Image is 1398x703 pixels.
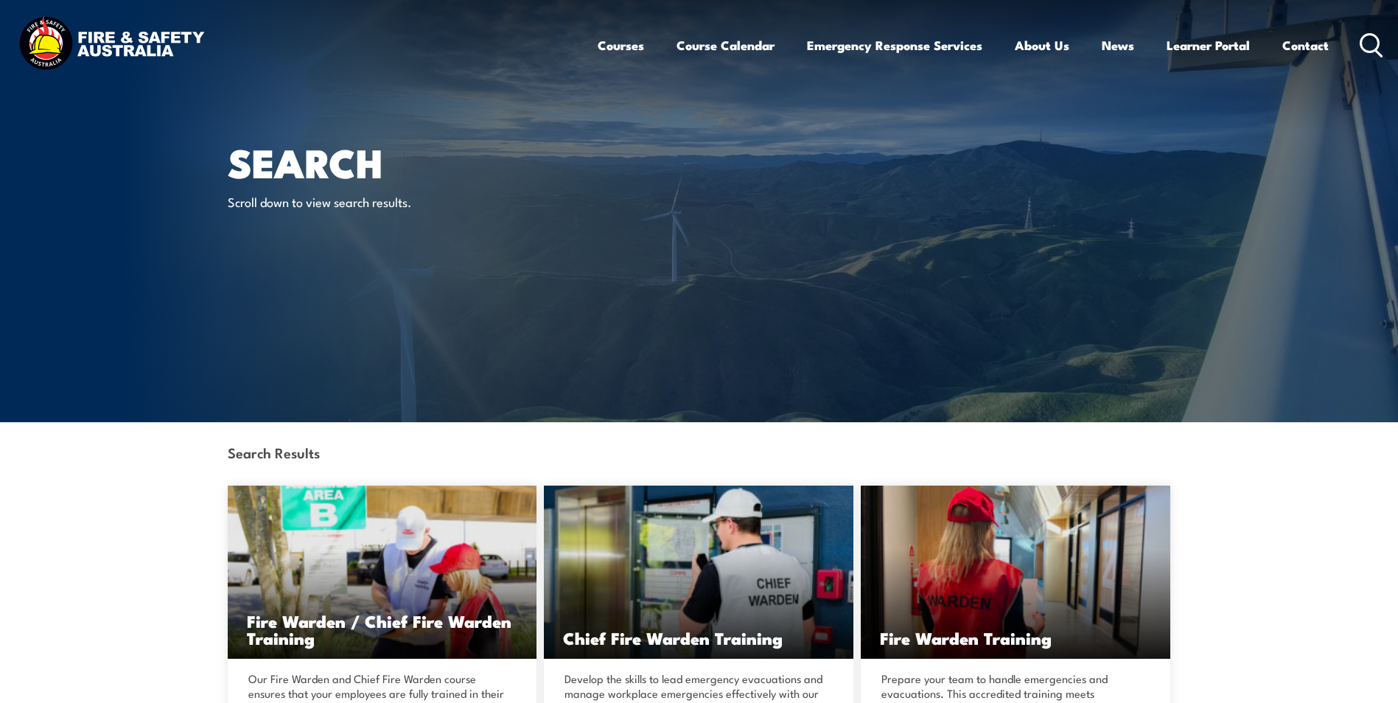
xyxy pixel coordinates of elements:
[861,486,1170,659] img: Fire Warden Training
[1015,26,1069,65] a: About Us
[880,629,1151,646] h3: Fire Warden Training
[544,486,853,659] img: Chief Fire Warden Training
[228,486,537,659] img: Fire Warden and Chief Fire Warden Training
[563,629,834,646] h3: Chief Fire Warden Training
[1282,26,1329,65] a: Contact
[1167,26,1250,65] a: Learner Portal
[228,193,497,210] p: Scroll down to view search results.
[598,26,644,65] a: Courses
[677,26,775,65] a: Course Calendar
[228,486,537,659] a: Fire Warden / Chief Fire Warden Training
[807,26,982,65] a: Emergency Response Services
[228,144,592,179] h1: Search
[1102,26,1134,65] a: News
[247,612,518,646] h3: Fire Warden / Chief Fire Warden Training
[228,442,320,462] strong: Search Results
